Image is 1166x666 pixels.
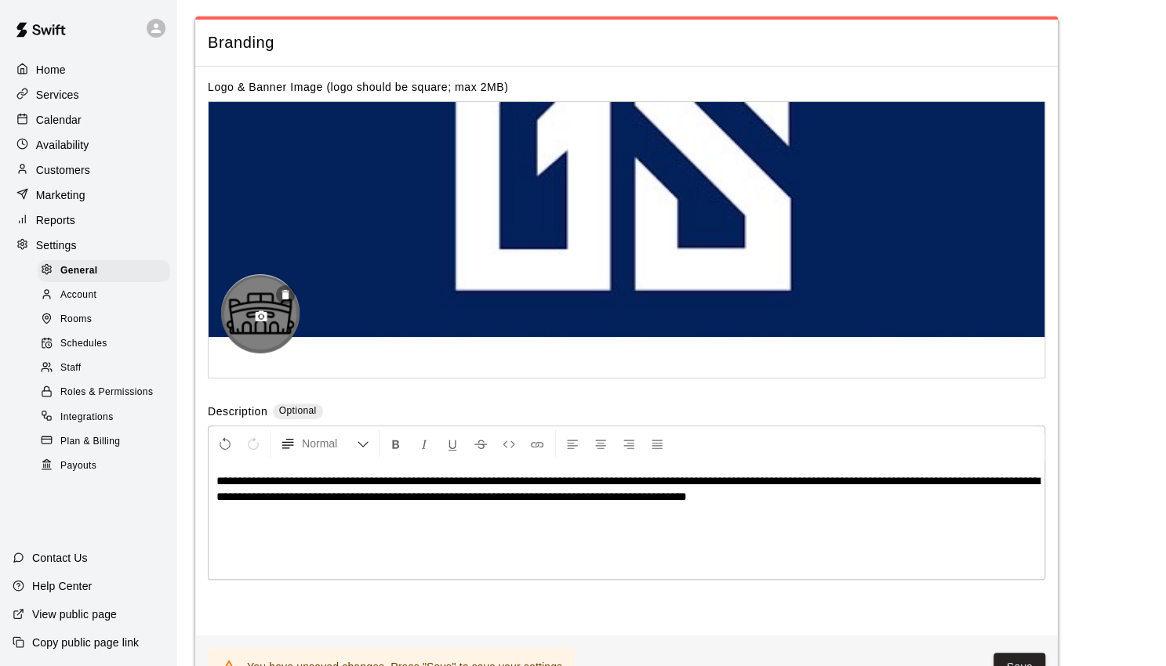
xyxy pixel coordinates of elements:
a: Marketing [13,183,164,207]
p: Calendar [36,112,82,128]
button: Format Strikethrough [467,429,494,458]
span: Optional [279,405,317,416]
div: Payouts [38,455,170,477]
a: Home [13,58,164,81]
a: Payouts [38,454,176,478]
p: Services [36,87,79,103]
p: Marketing [36,187,85,203]
a: Calendar [13,108,164,132]
label: Logo & Banner Image (logo should be square; max 2MB) [208,81,508,93]
p: Copy public page link [32,635,139,650]
div: Rooms [38,309,170,331]
a: Rooms [38,308,176,332]
a: Customers [13,158,164,182]
p: Reports [36,212,75,228]
a: Settings [13,233,164,257]
div: General [38,260,170,282]
button: Undo [212,429,238,458]
label: Description [208,404,267,422]
button: Justify Align [644,429,670,458]
span: Plan & Billing [60,434,120,450]
span: Schedules [60,336,107,352]
div: Roles & Permissions [38,382,170,404]
div: Integrations [38,407,170,429]
span: Normal [302,436,357,451]
a: Schedules [38,332,176,357]
button: Formatting Options [274,429,376,458]
p: Home [36,62,66,78]
span: Integrations [60,410,114,425]
p: View public page [32,606,117,622]
span: General [60,263,98,279]
span: Branding [208,32,1045,53]
button: Insert Link [524,429,550,458]
a: Plan & Billing [38,429,176,454]
a: Integrations [38,405,176,429]
button: Format Underline [439,429,466,458]
p: Settings [36,237,77,253]
span: Rooms [60,312,92,328]
button: Left Align [559,429,586,458]
span: Roles & Permissions [60,385,153,400]
p: Availability [36,137,89,153]
div: Account [38,284,170,306]
button: Insert Code [496,429,522,458]
a: Services [13,83,164,107]
button: Right Align [616,429,642,458]
button: Format Italics [411,429,438,458]
p: Contact Us [32,550,88,566]
a: Staff [38,357,176,381]
span: Payouts [60,458,96,474]
span: Account [60,288,96,303]
button: Redo [240,429,267,458]
a: Roles & Permissions [38,381,176,405]
p: Help Center [32,578,92,594]
span: Staff [60,360,81,376]
div: Plan & Billing [38,431,170,453]
a: Reports [13,208,164,232]
button: Center Align [587,429,614,458]
button: Format Bold [383,429,409,458]
p: Customers [36,162,90,178]
a: General [38,259,176,283]
div: Schedules [38,333,170,355]
div: Staff [38,357,170,379]
a: Availability [13,133,164,157]
a: Account [38,283,176,307]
